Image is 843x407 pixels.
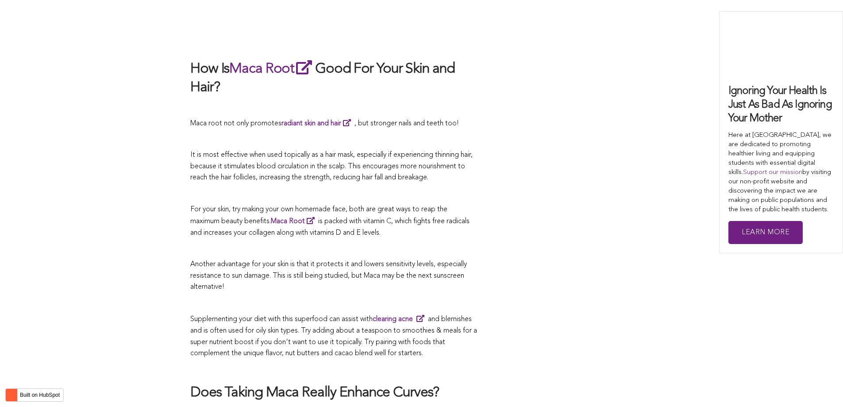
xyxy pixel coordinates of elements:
[373,316,428,323] a: clearing acne
[190,58,478,97] h2: How Is Good For Your Skin and Hair?
[373,316,413,323] strong: clearing acne
[190,384,478,403] h2: Does Taking Maca Really Enhance Curves?
[190,151,473,181] span: It is most effective when used topically as a hair mask, especially if experiencing thinning hair...
[5,388,64,402] button: Built on HubSpot
[190,316,477,357] span: Supplementing your diet with this superfood can assist with and blemishes and is often used for o...
[271,218,318,225] a: Maca Root
[6,390,16,400] img: HubSpot sprocket logo
[16,389,63,401] label: Built on HubSpot
[728,221,803,244] a: Learn More
[229,62,315,76] a: Maca Root
[190,261,467,291] span: Another advantage for your skin is that it protects it and lowers sensitivity levels, especially ...
[281,120,354,127] a: radiant skin and hair
[271,218,305,225] span: Maca Root
[190,120,459,127] span: Maca root not only promotes , but stronger nails and teeth too!
[190,206,447,225] span: For your skin, try making your own homemade face, both are great ways to reap the maximum beauty ...
[799,364,843,407] iframe: Chat Widget
[190,218,470,236] span: is packed with vitamin C, which fights free radicals and increases your collagen along with vitam...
